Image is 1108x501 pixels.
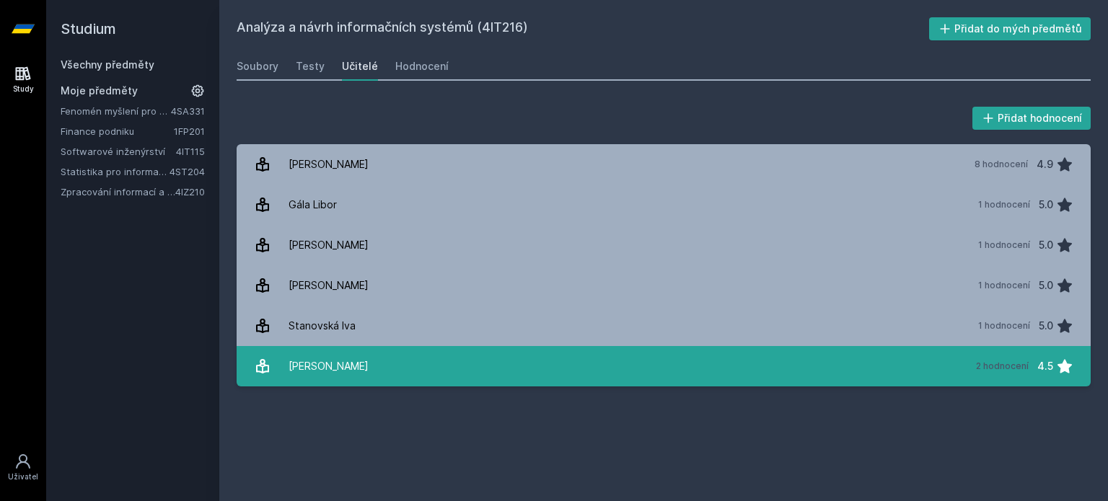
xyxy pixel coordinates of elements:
a: Softwarové inženýrství [61,144,176,159]
a: Stanovská Iva 1 hodnocení 5.0 [237,306,1091,346]
button: Přidat hodnocení [972,107,1091,130]
div: [PERSON_NAME] [289,150,369,179]
div: [PERSON_NAME] [289,271,369,300]
div: Uživatel [8,471,38,482]
div: 1 hodnocení [978,199,1030,210]
a: Testy [296,52,325,81]
a: Všechny předměty [61,58,154,71]
a: [PERSON_NAME] 1 hodnocení 5.0 [237,265,1091,306]
a: 4IZ210 [175,186,205,198]
div: 4.9 [1037,150,1053,179]
div: 1 hodnocení [978,239,1030,251]
a: Uživatel [3,445,43,489]
a: Statistika pro informatiky [61,164,170,179]
div: Gála Libor [289,190,337,219]
a: Zpracování informací a znalostí [61,185,175,199]
a: [PERSON_NAME] 2 hodnocení 4.5 [237,346,1091,386]
span: Moje předměty [61,84,138,98]
button: Přidat do mých předmětů [929,17,1091,40]
a: [PERSON_NAME] 8 hodnocení 4.9 [237,144,1091,185]
a: Soubory [237,52,278,81]
a: Učitelé [342,52,378,81]
div: 5.0 [1039,311,1053,340]
a: Finance podniku [61,124,174,138]
div: 5.0 [1039,231,1053,260]
a: [PERSON_NAME] 1 hodnocení 5.0 [237,225,1091,265]
a: Study [3,58,43,102]
div: 5.0 [1039,190,1053,219]
div: Stanovská Iva [289,311,356,340]
a: 4IT115 [176,146,205,157]
h2: Analýza a návrh informačních systémů (4IT216) [237,17,929,40]
div: Učitelé [342,59,378,74]
div: Study [13,84,34,94]
div: 5.0 [1039,271,1053,300]
div: Hodnocení [395,59,449,74]
div: 2 hodnocení [976,360,1029,372]
a: Hodnocení [395,52,449,81]
div: 1 hodnocení [978,280,1030,291]
div: [PERSON_NAME] [289,231,369,260]
a: 4ST204 [170,166,205,177]
a: 4SA331 [171,105,205,117]
a: 1FP201 [174,125,205,137]
div: Testy [296,59,325,74]
div: [PERSON_NAME] [289,352,369,381]
a: Gála Libor 1 hodnocení 5.0 [237,185,1091,225]
div: 1 hodnocení [978,320,1030,332]
div: 8 hodnocení [975,159,1028,170]
div: Soubory [237,59,278,74]
div: 4.5 [1037,352,1053,381]
a: Fenomén myšlení pro manažery [61,104,171,118]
